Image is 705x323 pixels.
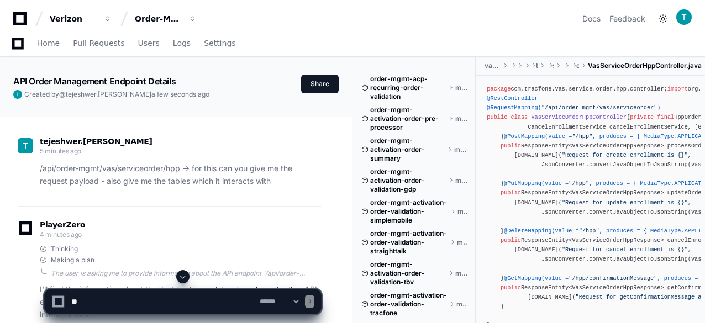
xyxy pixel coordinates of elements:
[130,9,201,29] button: Order-Management-Legacy
[51,245,78,253] span: Thinking
[487,86,511,92] span: package
[204,40,235,46] span: Settings
[204,31,235,56] a: Settings
[370,75,446,101] span: order-mgmt-acp-recurring-order-validation
[51,269,321,278] div: The user is asking me to provide information about the API endpoint `/api/order-mgmt/vas/serviceo...
[135,13,182,24] div: Order-Management-Legacy
[536,61,538,70] span: tracfone
[676,9,692,25] img: ACg8ocL-P3SnoSMinE6cJ4KuvimZdrZkjavFcOgZl8SznIp-YIbKyw=s96-c
[73,31,124,56] a: Pull Requests
[501,142,521,149] span: public
[487,114,507,120] span: public
[173,31,191,56] a: Logs
[18,138,33,153] img: ACg8ocL-P3SnoSMinE6cJ4KuvimZdrZkjavFcOgZl8SznIp-YIbKyw=s96-c
[13,90,22,99] img: ACg8ocL-P3SnoSMinE6cJ4KuvimZdrZkjavFcOgZl8SznIp-YIbKyw=s96-c
[582,13,601,24] a: Docs
[455,269,467,278] span: master
[45,9,116,29] button: Verizon
[485,61,501,70] span: vas-service-order-hpp
[541,104,657,111] span: "/api/order-mgmt/vas/serviceorder"
[501,189,521,196] span: public
[37,40,60,46] span: Home
[59,90,66,98] span: @
[66,90,151,98] span: tejeshwer.[PERSON_NAME]
[572,133,592,140] span: "/hpp"
[370,198,449,225] span: order-mgmt-activation-order-validation-simplemobile
[609,13,645,24] button: Feedback
[40,230,82,239] span: 4 minutes ago
[667,86,688,92] span: import
[670,287,699,316] iframe: Open customer support
[370,167,446,194] span: order-mgmt-activation-order-validation-gdp
[73,40,124,46] span: Pull Requests
[37,31,60,56] a: Home
[562,152,688,158] span: "Request for create enrollment is {}"
[630,114,654,120] span: private
[138,31,160,56] a: Users
[138,40,160,46] span: Users
[40,221,85,228] span: PlayerZero
[151,90,209,98] span: a few seconds ago
[501,237,521,243] span: public
[13,76,176,87] app-text-character-animate: API Order Management Endpoint Details
[457,238,467,247] span: master
[173,40,191,46] span: Logs
[579,227,599,234] span: "/hpp"
[569,180,589,187] span: "/hpp"
[553,61,554,70] span: service
[40,147,81,155] span: 5 minutes ago
[487,95,538,102] span: @RestController
[370,260,446,287] span: order-mgmt-activation-order-validation-tbv
[370,136,445,163] span: order-mgmt-activation-order-summary
[455,83,467,92] span: master
[50,13,97,24] div: Verizon
[657,114,674,120] span: final
[24,90,209,99] span: Created by
[588,61,702,70] span: VasServiceOrderHppController.java
[562,246,688,253] span: "Request for cancel enrollment is {}"
[370,229,448,256] span: order-mgmt-activation-order-validation-straighttalk
[40,162,321,188] p: /api/order-mgmt/vas/serviceorder/hpp -> for this can you give me the request payload - also give ...
[454,145,467,154] span: master
[511,114,528,120] span: class
[40,137,152,146] span: tejeshwer.[PERSON_NAME]
[562,199,688,206] span: "Request for update enrollment is {}"
[455,114,467,123] span: master
[457,207,468,216] span: master
[576,61,579,70] span: controller
[301,75,339,93] button: Share
[51,256,94,264] span: Making a plan
[455,176,467,185] span: master
[487,104,660,111] span: @RequestMapping( )
[531,114,627,120] span: VasServiceOrderHppController
[370,105,446,132] span: order-mgmt-activation-order-pre-processor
